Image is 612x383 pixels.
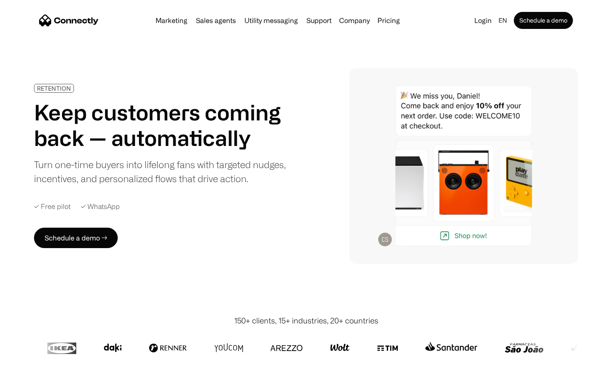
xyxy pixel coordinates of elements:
[17,368,51,380] ul: Language list
[241,17,301,24] a: Utility messaging
[34,100,292,151] h1: Keep customers coming back — automatically
[471,14,495,26] a: Login
[303,17,335,24] a: Support
[339,14,370,26] div: Company
[495,14,512,26] div: en
[514,12,573,29] a: Schedule a demo
[39,14,99,27] a: home
[34,203,71,211] div: ✓ Free pilot
[8,367,51,380] aside: Language selected: English
[234,315,378,326] div: 150+ clients, 15+ industries, 20+ countries
[34,228,118,248] a: Schedule a demo →
[34,157,292,186] div: Turn one-time buyers into lifelong fans with targeted nudges, incentives, and personalized flows ...
[152,17,191,24] a: Marketing
[337,14,372,26] div: Company
[499,14,507,26] div: en
[374,17,403,24] a: Pricing
[81,203,120,211] div: ✓ WhatsApp
[193,17,239,24] a: Sales agents
[37,85,71,91] div: RETENTION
